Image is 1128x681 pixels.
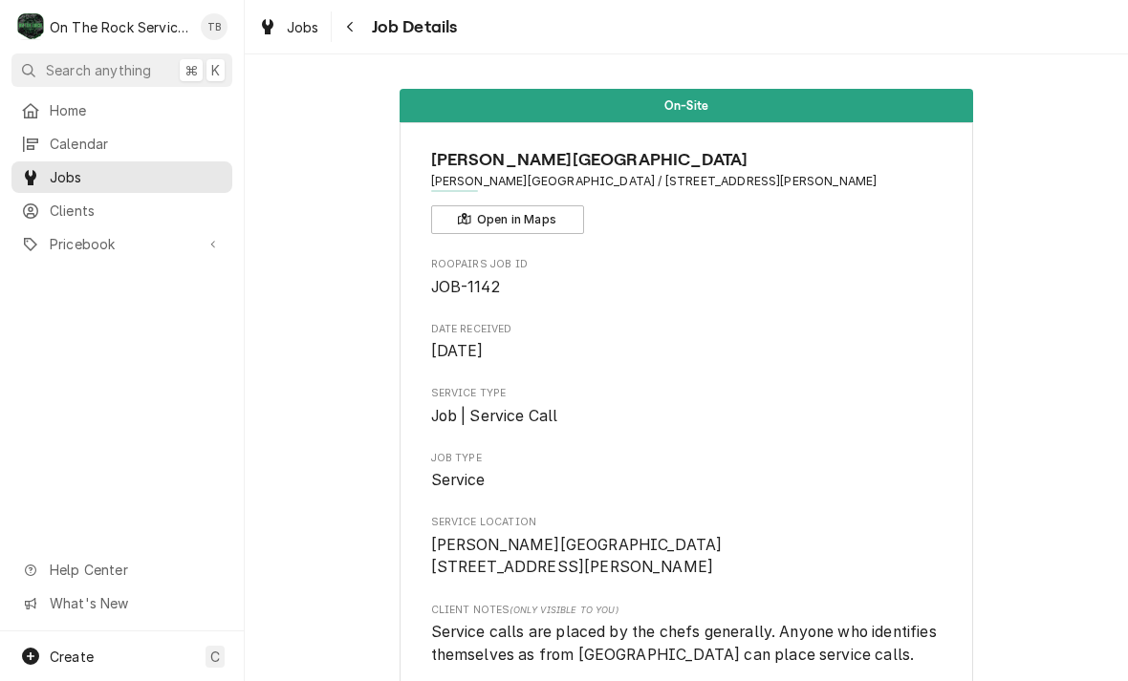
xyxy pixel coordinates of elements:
[431,623,941,664] span: Service calls are placed by the chefs generally. Anyone who identifies themselves as from [GEOGRA...
[431,515,943,530] span: Service Location
[184,60,198,80] span: ⌘
[664,99,708,112] span: On-Site
[287,17,319,37] span: Jobs
[431,257,943,298] div: Roopairs Job ID
[431,515,943,579] div: Service Location
[50,234,194,254] span: Pricebook
[431,147,943,173] span: Name
[11,587,232,619] a: Go to What's New
[17,13,44,40] div: O
[17,13,44,40] div: On The Rock Services's Avatar
[366,14,458,40] span: Job Details
[431,407,558,425] span: Job | Service Call
[11,554,232,585] a: Go to Help Center
[50,593,221,613] span: What's New
[46,60,151,80] span: Search anything
[50,17,190,37] div: On The Rock Services
[11,228,232,260] a: Go to Pricebook
[431,471,486,489] span: Service
[201,13,228,40] div: Todd Brady's Avatar
[210,647,220,667] span: C
[50,649,94,665] span: Create
[431,342,484,360] span: [DATE]
[431,340,943,363] span: Date Received
[211,60,220,80] span: K
[510,605,618,615] span: (Only Visible to You)
[431,322,943,337] span: Date Received
[11,195,232,226] a: Clients
[431,386,943,427] div: Service Type
[431,451,943,466] span: Job Type
[431,386,943,401] span: Service Type
[431,534,943,579] span: Service Location
[431,469,943,492] span: Job Type
[250,11,327,43] a: Jobs
[431,603,943,667] div: [object Object]
[431,603,943,618] span: Client Notes
[431,278,500,296] span: JOB-1142
[431,536,723,577] span: [PERSON_NAME][GEOGRAPHIC_DATA] [STREET_ADDRESS][PERSON_NAME]
[431,147,943,234] div: Client Information
[431,621,943,666] span: [object Object]
[11,161,232,193] a: Jobs
[431,205,584,234] button: Open in Maps
[50,100,223,120] span: Home
[431,173,943,190] span: Address
[431,322,943,363] div: Date Received
[50,201,223,221] span: Clients
[431,451,943,492] div: Job Type
[11,128,232,160] a: Calendar
[11,53,232,87] button: Search anything⌘K
[431,257,943,272] span: Roopairs Job ID
[11,95,232,126] a: Home
[431,276,943,299] span: Roopairs Job ID
[201,13,228,40] div: TB
[50,134,223,154] span: Calendar
[50,167,223,187] span: Jobs
[400,89,973,122] div: Status
[50,560,221,580] span: Help Center
[336,11,366,42] button: Navigate back
[431,405,943,428] span: Service Type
